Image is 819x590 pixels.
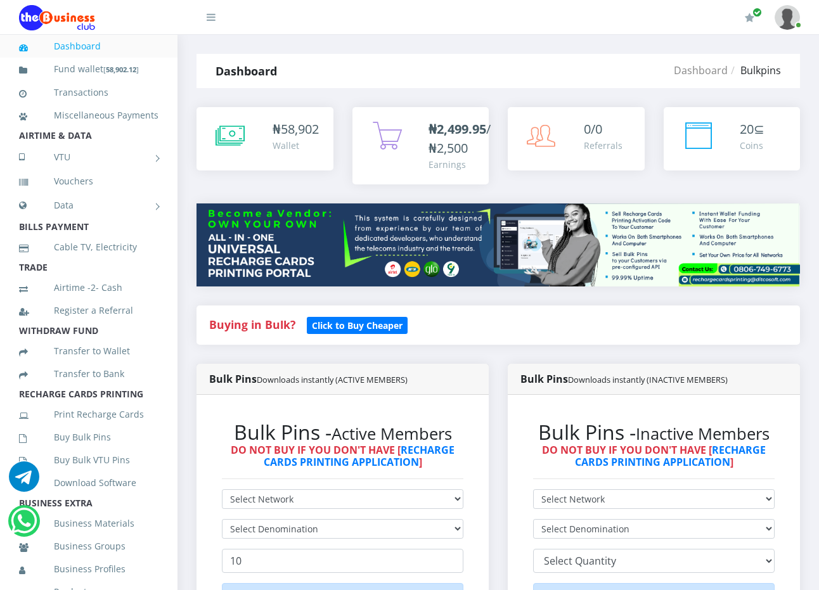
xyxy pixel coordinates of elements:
[273,120,319,139] div: ₦
[19,141,158,173] a: VTU
[19,101,158,130] a: Miscellaneous Payments
[19,468,158,497] a: Download Software
[216,63,277,79] strong: Dashboard
[568,374,728,385] small: Downloads instantly (INACTIVE MEMBERS)
[19,78,158,107] a: Transactions
[740,120,754,138] span: 20
[728,63,781,78] li: Bulkpins
[674,63,728,77] a: Dashboard
[636,423,770,445] small: Inactive Members
[542,443,766,469] strong: DO NOT BUY IF YOU DON'T HAVE [ ]
[9,471,39,492] a: Chat for support
[584,139,622,152] div: Referrals
[19,532,158,561] a: Business Groups
[19,167,158,196] a: Vouchers
[19,5,95,30] img: Logo
[19,446,158,475] a: Buy Bulk VTU Pins
[19,55,158,84] a: Fund wallet[58,902.12]
[257,374,408,385] small: Downloads instantly (ACTIVE MEMBERS)
[745,13,754,23] i: Renew/Upgrade Subscription
[19,32,158,61] a: Dashboard
[19,337,158,366] a: Transfer to Wallet
[222,549,463,573] input: Enter Quantity
[584,120,602,138] span: 0/0
[740,120,764,139] div: ⊆
[429,120,486,138] b: ₦2,499.95
[19,509,158,538] a: Business Materials
[197,107,333,170] a: ₦58,902 Wallet
[106,65,136,74] b: 58,902.12
[19,555,158,584] a: Business Profiles
[429,158,491,171] div: Earnings
[533,420,775,444] h2: Bulk Pins -
[19,233,158,262] a: Cable TV, Electricity
[752,8,762,17] span: Renew/Upgrade Subscription
[332,423,452,445] small: Active Members
[103,65,139,74] small: [ ]
[307,317,408,332] a: Click to Buy Cheaper
[209,372,408,386] strong: Bulk Pins
[520,372,728,386] strong: Bulk Pins
[352,107,489,184] a: ₦2,499.95/₦2,500 Earnings
[19,359,158,388] a: Transfer to Bank
[740,139,764,152] div: Coins
[19,423,158,452] a: Buy Bulk Pins
[222,420,463,444] h2: Bulk Pins -
[231,443,455,469] strong: DO NOT BUY IF YOU DON'T HAVE [ ]
[273,139,319,152] div: Wallet
[19,296,158,325] a: Register a Referral
[209,317,295,332] strong: Buying in Bulk?
[19,273,158,302] a: Airtime -2- Cash
[11,515,37,536] a: Chat for support
[508,107,645,170] a: 0/0 Referrals
[19,189,158,221] a: Data
[264,443,455,469] a: RECHARGE CARDS PRINTING APPLICATION
[429,120,491,157] span: /₦2,500
[575,443,766,469] a: RECHARGE CARDS PRINTING APPLICATION
[775,5,800,30] img: User
[19,400,158,429] a: Print Recharge Cards
[312,319,403,331] b: Click to Buy Cheaper
[281,120,319,138] span: 58,902
[197,203,800,286] img: multitenant_rcp.png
